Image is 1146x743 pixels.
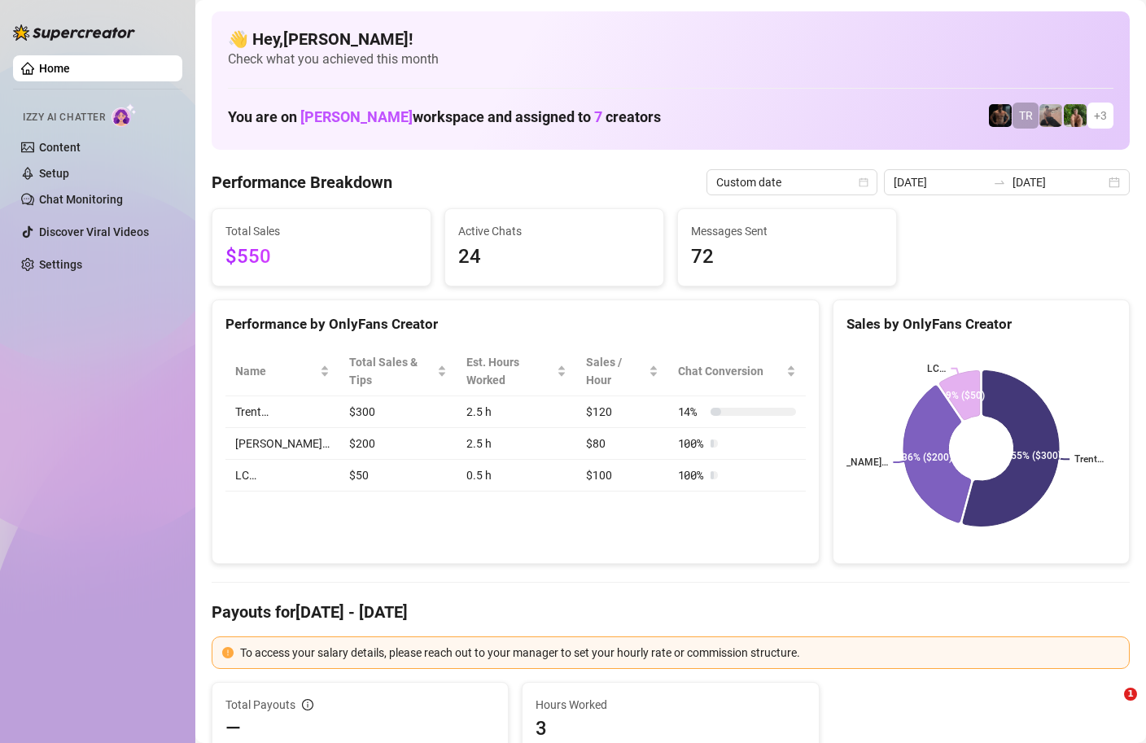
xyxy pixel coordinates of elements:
[222,647,234,658] span: exclamation-circle
[339,347,457,396] th: Total Sales & Tips
[691,222,883,240] span: Messages Sent
[302,699,313,710] span: info-circle
[859,177,868,187] span: calendar
[228,28,1113,50] h4: 👋 Hey, [PERSON_NAME] !
[1094,107,1107,125] span: + 3
[339,460,457,492] td: $50
[23,110,105,125] span: Izzy AI Chatter
[225,396,339,428] td: Trent…
[225,347,339,396] th: Name
[691,242,883,273] span: 72
[678,435,704,452] span: 100 %
[458,242,650,273] span: 24
[225,696,295,714] span: Total Payouts
[927,363,946,374] text: LC…
[225,428,339,460] td: [PERSON_NAME]…
[39,167,69,180] a: Setup
[1124,688,1137,701] span: 1
[536,696,805,714] span: Hours Worked
[39,62,70,75] a: Home
[668,347,806,396] th: Chat Conversion
[225,313,806,335] div: Performance by OnlyFans Creator
[536,715,805,741] span: 3
[39,193,123,206] a: Chat Monitoring
[457,396,576,428] td: 2.5 h
[457,460,576,492] td: 0.5 h
[13,24,135,41] img: logo-BBDzfeDw.svg
[716,170,868,194] span: Custom date
[586,353,645,389] span: Sales / Hour
[1091,688,1130,727] iframe: Intercom live chat
[225,222,418,240] span: Total Sales
[993,176,1006,189] span: to
[594,108,602,125] span: 7
[458,222,650,240] span: Active Chats
[1039,104,1062,127] img: LC
[212,171,392,194] h4: Performance Breakdown
[678,403,704,421] span: 14 %
[112,103,137,127] img: AI Chatter
[300,108,413,125] span: [PERSON_NAME]
[1019,107,1033,125] span: TR
[989,104,1012,127] img: Trent
[846,313,1116,335] div: Sales by OnlyFans Creator
[457,428,576,460] td: 2.5 h
[39,225,149,238] a: Discover Viral Videos
[228,108,661,126] h1: You are on workspace and assigned to creators
[228,50,1113,68] span: Check what you achieved this month
[339,396,457,428] td: $300
[576,428,667,460] td: $80
[993,176,1006,189] span: swap-right
[339,428,457,460] td: $200
[235,362,317,380] span: Name
[225,715,241,741] span: —
[678,466,704,484] span: 100 %
[678,362,783,380] span: Chat Conversion
[576,347,667,396] th: Sales / Hour
[1064,104,1087,127] img: Nathaniel
[894,173,986,191] input: Start date
[225,242,418,273] span: $550
[576,460,667,492] td: $100
[576,396,667,428] td: $120
[1013,173,1105,191] input: End date
[807,457,888,468] text: [PERSON_NAME]…
[39,258,82,271] a: Settings
[212,601,1130,623] h4: Payouts for [DATE] - [DATE]
[349,353,434,389] span: Total Sales & Tips
[1074,454,1104,465] text: Trent…
[39,141,81,154] a: Content
[466,353,553,389] div: Est. Hours Worked
[240,644,1119,662] div: To access your salary details, please reach out to your manager to set your hourly rate or commis...
[225,460,339,492] td: LC…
